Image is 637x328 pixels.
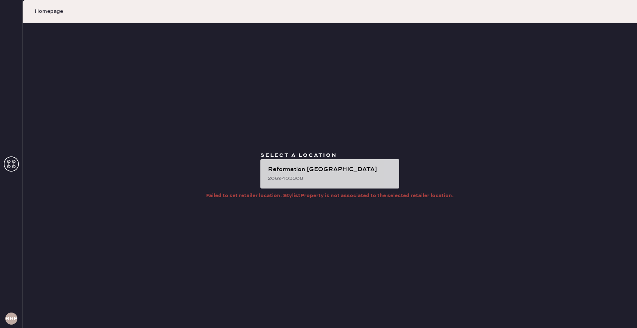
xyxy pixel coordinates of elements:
[206,192,454,200] div: Failed to set retailer location. StylistProperty is not associated to the selected retailer locat...
[5,316,17,321] h3: RHPA
[268,165,393,174] div: Reformation [GEOGRAPHIC_DATA]
[260,152,337,159] span: Select a location
[35,8,63,15] span: Homepage
[268,174,393,182] div: 2069403308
